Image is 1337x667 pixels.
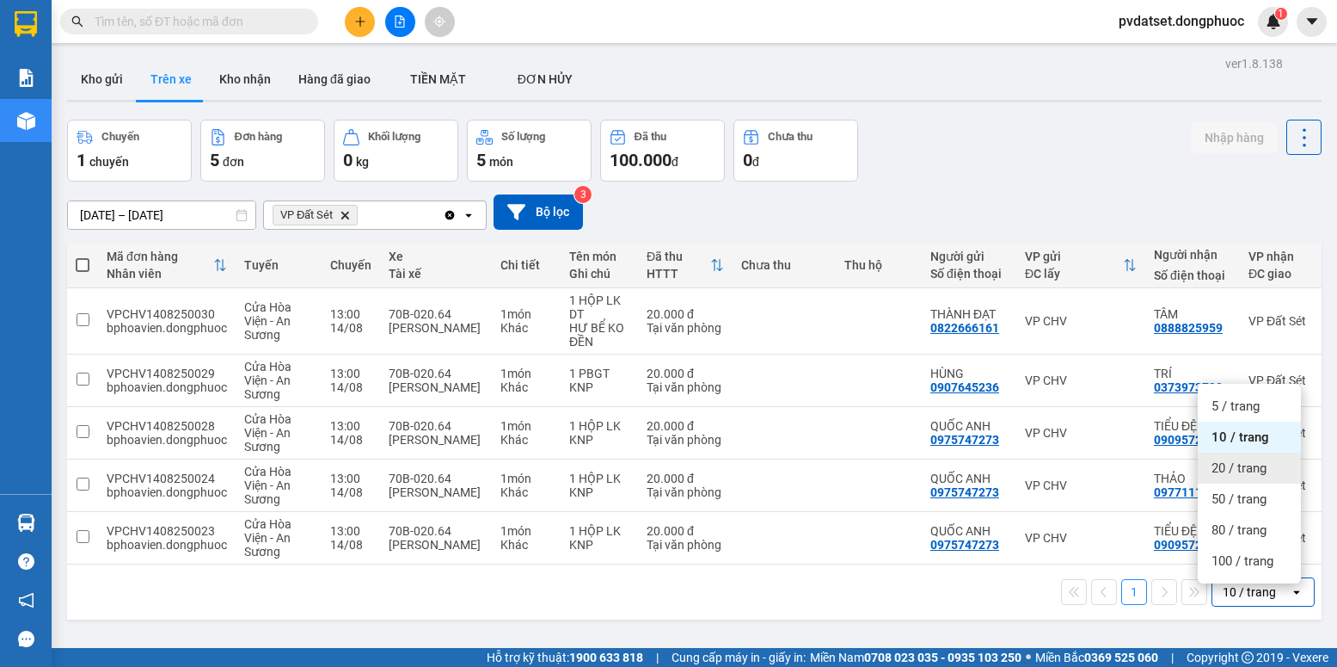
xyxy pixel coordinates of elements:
[569,433,629,447] div: KNP
[95,12,297,31] input: Tìm tên, số ĐT hoặc mã đơn
[930,419,1008,433] div: QUỐC ANH
[1025,479,1137,492] div: VP CHV
[600,120,725,182] button: Đã thu100.000đ
[1025,531,1137,545] div: VP CHV
[330,524,371,538] div: 13:00
[1191,122,1278,153] button: Nhập hàng
[343,150,353,170] span: 0
[930,524,1008,538] div: QUỐC ANH
[569,293,629,321] div: 1 HỘP LK DT
[647,538,724,552] div: Tại văn phòng
[500,258,552,272] div: Chi tiết
[389,524,483,538] div: 70B-020.64
[647,307,724,321] div: 20.000 đ
[1105,10,1258,32] span: pvdatset.dongphuoc
[330,538,371,552] div: 14/08
[394,15,406,28] span: file-add
[569,321,629,349] div: HƯ BỂ KO ĐỀN
[610,150,672,170] span: 100.000
[136,9,236,24] strong: ĐỒNG PHƯỚC
[647,472,724,485] div: 20.000 đ
[930,267,1008,281] div: Số điện thoại
[330,485,371,499] div: 14/08
[1242,652,1254,664] span: copyright
[1211,522,1266,539] span: 80 / trang
[273,205,358,225] span: VP Đất Sét, close by backspace
[107,433,227,447] div: bphoavien.dongphuoc
[67,120,192,182] button: Chuyến1chuyến
[389,419,483,433] div: 70B-020.64
[1211,491,1266,508] span: 50 / trang
[494,195,583,230] button: Bộ lọc
[1290,585,1303,599] svg: open
[330,258,371,272] div: Chuyến
[205,59,285,100] button: Kho nhận
[489,155,513,169] span: món
[1084,651,1158,664] strong: 0369 525 060
[500,307,552,321] div: 1 món
[500,321,552,335] div: Khác
[647,367,724,380] div: 20.000 đ
[330,433,371,447] div: 14/08
[71,15,83,28] span: search
[647,250,710,263] div: Đã thu
[354,15,366,28] span: plus
[1154,307,1231,321] div: TÂM
[1275,8,1287,20] sup: 1
[18,631,34,647] span: message
[1026,654,1031,661] span: ⚪️
[487,648,643,667] span: Hỗ trợ kỹ thuật:
[635,131,666,143] div: Đã thu
[18,553,34,570] span: question-circle
[638,243,733,288] th: Toggle SortBy
[569,472,629,485] div: 1 HỘP LK
[500,367,552,380] div: 1 món
[574,186,592,203] sup: 3
[1211,429,1269,446] span: 10 / trang
[101,131,139,143] div: Chuyến
[38,125,105,135] span: 11:20:31 [DATE]
[1025,314,1137,328] div: VP CHV
[389,250,483,263] div: Xe
[244,360,291,401] span: Cửa Hòa Viện - An Sương
[647,524,724,538] div: 20.000 đ
[5,125,105,135] span: In ngày:
[1154,419,1231,433] div: TIỂU ĐỆ
[210,150,219,170] span: 5
[136,28,231,49] span: Bến xe [GEOGRAPHIC_DATA]
[17,69,35,87] img: solution-icon
[930,433,999,447] div: 0975747273
[476,150,486,170] span: 5
[389,380,483,394] div: [PERSON_NAME]
[410,72,466,86] span: TIỀN MẶT
[810,648,1021,667] span: Miền Nam
[930,321,999,335] div: 0822666161
[137,59,205,100] button: Trên xe
[6,10,83,86] img: logo
[68,201,255,229] input: Select a date range.
[89,155,129,169] span: chuyến
[330,307,371,321] div: 13:00
[1297,7,1327,37] button: caret-down
[1278,8,1284,20] span: 1
[18,592,34,608] span: notification
[244,517,291,559] span: Cửa Hòa Viện - An Sương
[647,419,724,433] div: 20.000 đ
[330,419,371,433] div: 13:00
[647,321,724,335] div: Tại văn phòng
[1154,367,1231,380] div: TRÍ
[1171,648,1174,667] span: |
[107,307,227,321] div: VPCHV1408250030
[433,15,445,28] span: aim
[500,380,552,394] div: Khác
[46,93,211,107] span: -----------------------------------------
[569,267,629,281] div: Ghi chú
[223,155,244,169] span: đơn
[1154,321,1223,335] div: 0888825959
[1211,398,1260,415] span: 5 / trang
[647,380,724,394] div: Tại văn phòng
[389,367,483,380] div: 70B-020.64
[334,120,458,182] button: Khối lượng0kg
[17,514,35,532] img: warehouse-icon
[1154,538,1223,552] div: 0909572767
